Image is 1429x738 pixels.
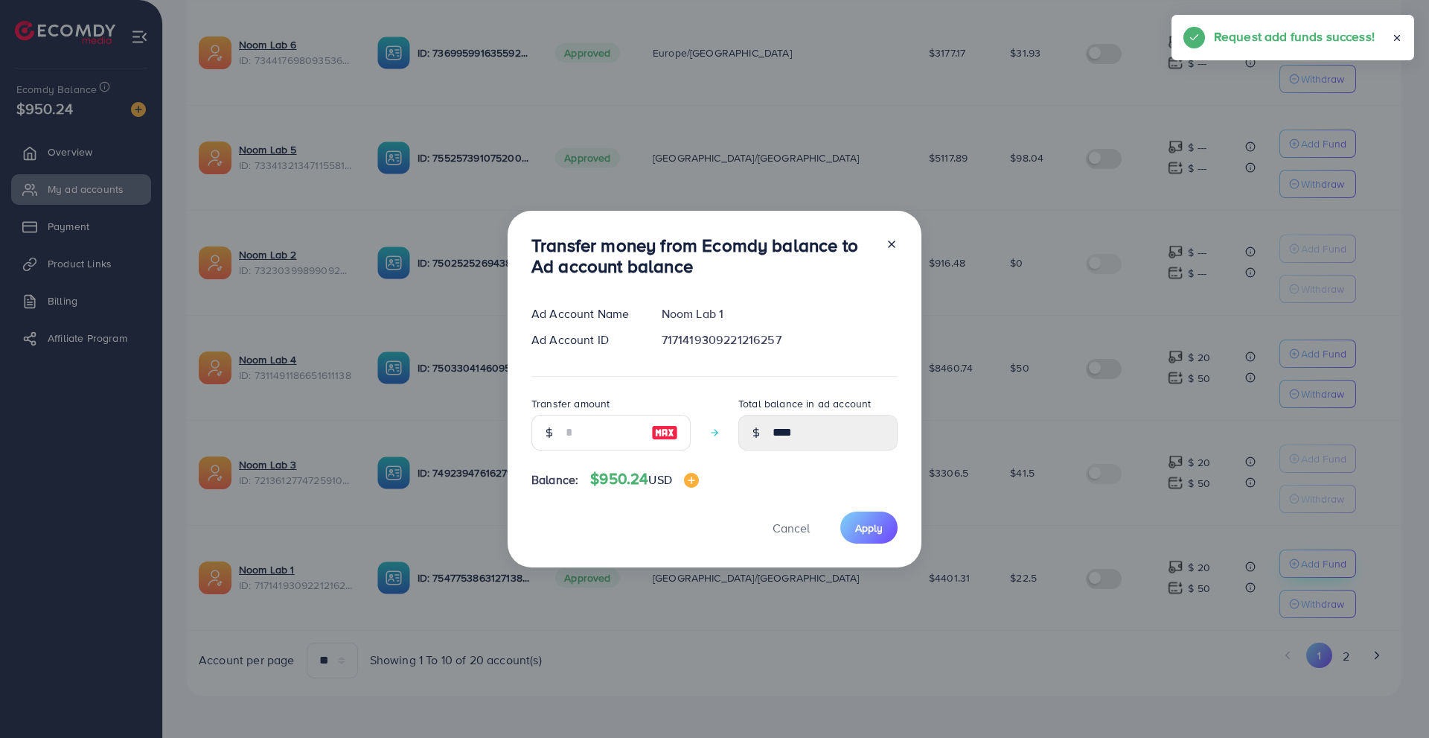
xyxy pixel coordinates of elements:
[773,520,810,536] span: Cancel
[1214,27,1375,46] h5: Request add funds success!
[531,396,610,411] label: Transfer amount
[754,512,828,544] button: Cancel
[738,396,871,411] label: Total balance in ad account
[1366,671,1418,727] iframe: Chat
[531,235,874,278] h3: Transfer money from Ecomdy balance to Ad account balance
[650,305,909,322] div: Noom Lab 1
[520,331,650,349] div: Ad Account ID
[840,512,898,544] button: Apply
[531,471,578,489] span: Balance:
[651,424,678,442] img: image
[684,473,699,488] img: image
[520,305,650,322] div: Ad Account Name
[650,331,909,349] div: 7171419309221216257
[590,470,699,489] h4: $950.24
[648,471,671,488] span: USD
[855,521,883,535] span: Apply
